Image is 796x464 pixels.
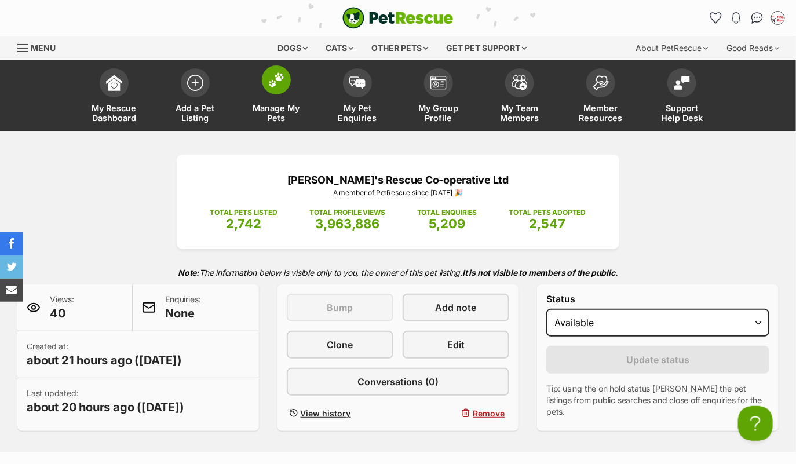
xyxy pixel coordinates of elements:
img: consumer-privacy-logo.png [1,12,10,21]
span: View history [301,407,351,419]
img: manage-my-pets-icon-02211641906a0b7f246fdf0571729dbe1e7629f14944591b6c1af311fb30b64b.svg [268,72,284,87]
span: about 21 hours ago ([DATE]) [27,352,182,368]
span: Bump [327,301,353,315]
iframe: Help Scout Beacon - Open [738,406,773,441]
div: Good Reads [718,36,787,60]
p: Created at: [27,341,182,368]
span: My Group Profile [412,103,465,123]
img: dashboard-icon-eb2f2d2d3e046f16d808141f083e7271f6b2e854fb5c12c21221c1fb7104beca.svg [106,75,122,91]
a: Member Resources [560,63,641,131]
ul: Account quick links [706,9,787,27]
button: Update status [546,346,769,374]
button: Notifications [727,9,746,27]
a: My Team Members [479,63,560,131]
p: Last updated: [27,388,184,415]
span: None [165,305,200,321]
span: My Pet Enquiries [331,103,384,123]
p: A member of PetRescue since [DATE] 🎉 [194,188,602,198]
a: My Rescue Dashboard [74,63,155,131]
span: about 20 hours ago ([DATE]) [27,399,184,415]
span: 2,547 [529,216,565,231]
span: Update status [626,353,689,367]
p: TOTAL PROFILE VIEWS [309,207,385,218]
img: member-resources-icon-8e73f808a243e03378d46382f2149f9095a855e16c252ad45f914b54edf8863c.svg [593,75,609,91]
a: Favourites [706,9,725,27]
span: 2,742 [226,216,261,231]
span: Manage My Pets [250,103,302,123]
a: View history [287,405,393,422]
a: Menu [17,36,64,57]
p: The information below is visible only to you, the owner of this pet listing. [17,261,779,284]
span: Member Resources [575,103,627,123]
img: Laura Chao profile pic [772,12,784,24]
p: TOTAL PETS ADOPTED [509,207,586,218]
div: Dogs [270,36,316,60]
span: My Rescue Dashboard [88,103,140,123]
a: Support Help Desk [641,63,722,131]
a: PetRescue [342,7,454,29]
span: 3,963,886 [315,216,379,231]
div: Cats [318,36,362,60]
span: My Team Members [494,103,546,123]
img: chat-41dd97257d64d25036548639549fe6c8038ab92f7586957e7f3b1b290dea8141.svg [751,12,764,24]
a: Add a Pet Listing [155,63,236,131]
span: Menu [31,43,56,53]
a: Clone [287,331,393,359]
a: Add note [403,294,509,321]
p: [PERSON_NAME]'s Rescue Co-operative Ltd [194,172,602,188]
p: Tip: using the on hold status [PERSON_NAME] the pet listings from public searches and close off e... [546,383,769,418]
a: Edit [403,331,509,359]
p: TOTAL PETS LISTED [210,207,277,218]
strong: It is not visible to members of the public. [462,268,618,277]
div: Get pet support [439,36,535,60]
span: Edit [447,338,465,352]
button: Remove [403,405,509,422]
div: About PetRescue [627,36,716,60]
span: Clone [327,338,353,352]
span: Add note [436,301,477,315]
img: notifications-46538b983faf8c2785f20acdc204bb7945ddae34d4c08c2a6579f10ce5e182be.svg [732,12,741,24]
span: Conversations (0) [357,375,439,389]
img: logo-cat-932fe2b9b8326f06289b0f2fb663e598f794de774fb13d1741a6617ecf9a85b4.svg [342,7,454,29]
div: Other pets [364,36,437,60]
span: 5,209 [429,216,465,231]
img: pet-enquiries-icon-7e3ad2cf08bfb03b45e93fb7055b45f3efa6380592205ae92323e6603595dc1f.svg [349,76,366,89]
a: Manage My Pets [236,63,317,131]
strong: Note: [178,268,199,277]
span: Support Help Desk [656,103,708,123]
p: Views: [50,294,74,321]
a: My Group Profile [398,63,479,131]
span: Add a Pet Listing [169,103,221,123]
p: Enquiries: [165,294,200,321]
span: 40 [50,305,74,321]
img: group-profile-icon-3fa3cf56718a62981997c0bc7e787c4b2cf8bcc04b72c1350f741eb67cf2f40e.svg [430,76,447,90]
p: TOTAL ENQUIRIES [417,207,477,218]
a: Conversations [748,9,766,27]
img: help-desk-icon-fdf02630f3aa405de69fd3d07c3f3aa587a6932b1a1747fa1d2bba05be0121f9.svg [674,76,690,90]
button: Bump [287,294,393,321]
span: Remove [473,407,505,419]
a: My Pet Enquiries [317,63,398,131]
img: team-members-icon-5396bd8760b3fe7c0b43da4ab00e1e3bb1a5d9ba89233759b79545d2d3fc5d0d.svg [512,75,528,90]
label: Status [546,294,769,304]
button: My account [769,9,787,27]
a: Conversations (0) [287,368,510,396]
img: add-pet-listing-icon-0afa8454b4691262ce3f59096e99ab1cd57d4a30225e0717b998d2c9b9846f56.svg [187,75,203,91]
